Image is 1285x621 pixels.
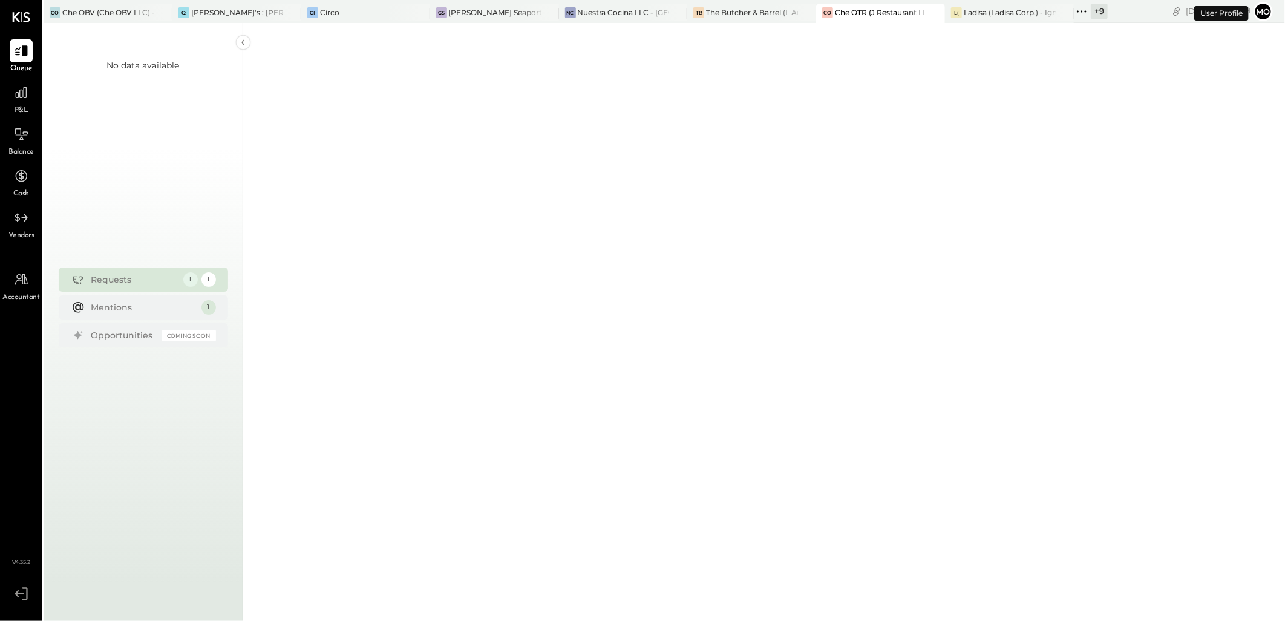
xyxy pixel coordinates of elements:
a: Cash [1,165,42,200]
span: Balance [8,147,34,158]
div: User Profile [1194,6,1249,21]
span: P&L [15,105,28,116]
div: CO [50,7,60,18]
div: Coming Soon [162,330,216,341]
a: Balance [1,123,42,158]
div: Opportunities [91,329,155,341]
div: [DATE] [1186,5,1251,17]
div: [PERSON_NAME]'s : [PERSON_NAME]'s [191,7,283,18]
div: Che OBV (Che OBV LLC) - Ignite [62,7,154,18]
div: 1 [201,300,216,315]
div: GS [436,7,447,18]
span: Accountant [3,292,40,303]
div: TB [693,7,704,18]
div: No data available [107,59,180,71]
a: Queue [1,39,42,74]
div: Ladisa (Ladisa Corp.) - Ignite [964,7,1056,18]
div: Nuestra Cocina LLC - [GEOGRAPHIC_DATA] [578,7,670,18]
span: Queue [10,64,33,74]
div: Requests [91,274,177,286]
div: [PERSON_NAME] Seaport [449,7,541,18]
div: NC [565,7,576,18]
div: The Butcher & Barrel (L Argento LLC) - [GEOGRAPHIC_DATA] [706,7,798,18]
div: L( [951,7,962,18]
a: Accountant [1,268,42,303]
div: Mentions [91,301,195,314]
div: Ci [307,7,318,18]
span: Cash [13,189,29,200]
span: Vendors [8,231,34,241]
div: Che OTR (J Restaurant LLC) - Ignite [835,7,927,18]
a: Vendors [1,206,42,241]
div: Circo [320,7,339,18]
button: Mo [1254,2,1273,21]
div: + 9 [1091,4,1108,19]
a: P&L [1,81,42,116]
div: G: [178,7,189,18]
div: copy link [1171,5,1183,18]
div: 1 [183,272,198,287]
div: CO [822,7,833,18]
div: 1 [201,272,216,287]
